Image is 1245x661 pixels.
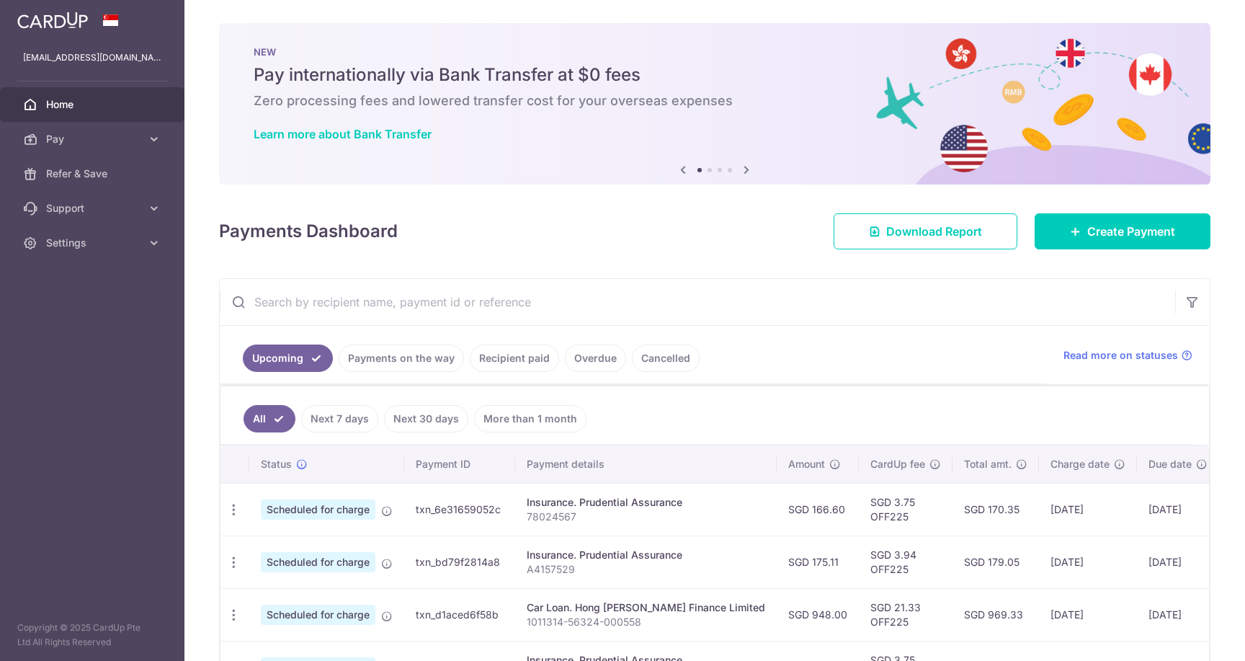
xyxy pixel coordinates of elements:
[1050,457,1110,471] span: Charge date
[952,483,1039,536] td: SGD 170.35
[1039,536,1137,588] td: [DATE]
[527,562,765,577] p: A4157529
[404,445,515,483] th: Payment ID
[261,500,375,520] span: Scheduled for charge
[1035,213,1210,249] a: Create Payment
[46,201,141,216] span: Support
[952,536,1039,588] td: SGD 179.05
[964,457,1012,471] span: Total amt.
[886,223,982,240] span: Download Report
[474,405,586,432] a: More than 1 month
[254,127,432,141] a: Learn more about Bank Transfer
[632,345,700,372] a: Cancelled
[219,218,398,244] h4: Payments Dashboard
[261,605,375,625] span: Scheduled for charge
[870,457,925,471] span: CardUp fee
[527,615,765,629] p: 1011314-56324-000558
[565,345,626,372] a: Overdue
[1063,348,1178,363] span: Read more on statuses
[1087,223,1175,240] span: Create Payment
[404,536,515,588] td: txn_bd79f2814a8
[527,600,765,615] div: Car Loan. Hong [PERSON_NAME] Finance Limited
[301,405,378,432] a: Next 7 days
[261,552,375,572] span: Scheduled for charge
[788,457,825,471] span: Amount
[952,588,1039,641] td: SGD 969.33
[527,510,765,524] p: 78024567
[254,46,1176,58] p: NEW
[219,23,1210,185] img: Bank transfer banner
[834,213,1017,249] a: Download Report
[46,132,141,146] span: Pay
[404,588,515,641] td: txn_d1aced6f58b
[527,548,765,562] div: Insurance. Prudential Assurance
[1137,588,1219,641] td: [DATE]
[254,63,1176,86] h5: Pay internationally via Bank Transfer at $0 fees
[243,345,333,372] a: Upcoming
[23,50,161,65] p: [EMAIL_ADDRESS][DOMAIN_NAME]
[220,279,1175,325] input: Search by recipient name, payment id or reference
[1039,588,1137,641] td: [DATE]
[404,483,515,536] td: txn_6e31659052c
[515,445,777,483] th: Payment details
[1063,348,1192,363] a: Read more on statuses
[859,536,952,588] td: SGD 3.94 OFF225
[339,345,464,372] a: Payments on the way
[46,167,141,181] span: Refer & Save
[1148,457,1192,471] span: Due date
[384,405,468,432] a: Next 30 days
[46,236,141,250] span: Settings
[777,536,859,588] td: SGD 175.11
[777,483,859,536] td: SGD 166.60
[17,12,88,29] img: CardUp
[527,495,765,510] div: Insurance. Prudential Assurance
[859,588,952,641] td: SGD 21.33 OFF225
[46,97,141,112] span: Home
[1039,483,1137,536] td: [DATE]
[859,483,952,536] td: SGD 3.75 OFF225
[1137,536,1219,588] td: [DATE]
[1137,483,1219,536] td: [DATE]
[470,345,559,372] a: Recipient paid
[261,457,292,471] span: Status
[244,405,295,432] a: All
[777,588,859,641] td: SGD 948.00
[254,92,1176,110] h6: Zero processing fees and lowered transfer cost for your overseas expenses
